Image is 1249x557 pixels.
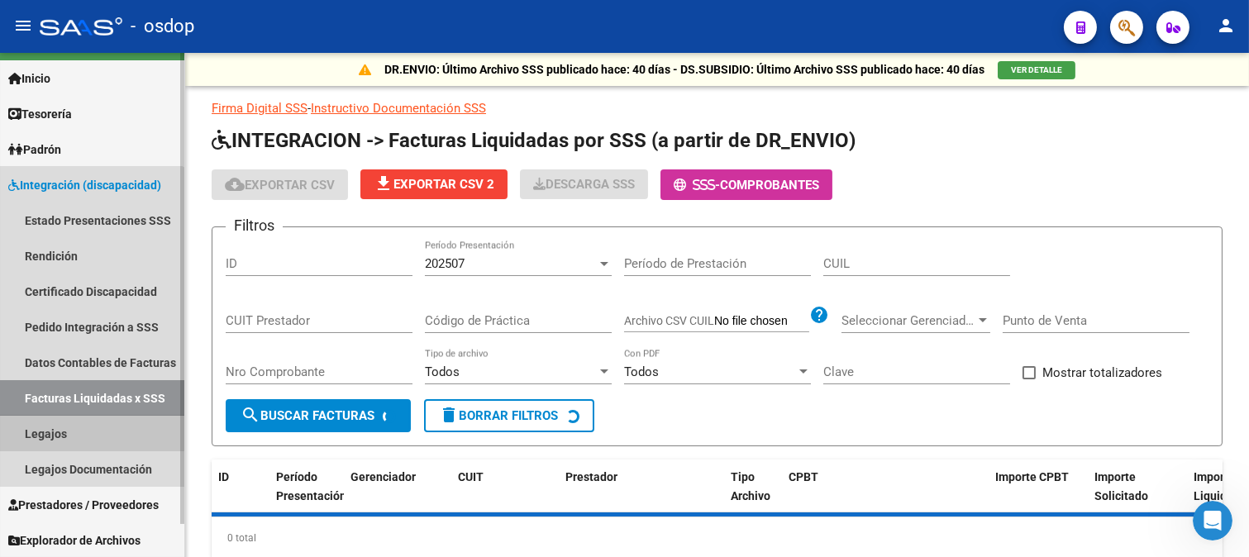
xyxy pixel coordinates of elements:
[624,364,659,379] span: Todos
[60,298,317,382] div: me podrán indicar si puedo bajar planillas de asistencia según carpeta de presentación de Mecanis...
[1011,65,1062,74] span: VER DETALLE
[47,9,74,36] div: Profile image for Ludmila
[998,61,1075,79] button: VER DETALLE
[565,470,617,483] span: Prestador
[1094,470,1148,502] span: Importe Solicitado
[520,169,648,200] app-download-masive: Descarga masiva de comprobantes (adjuntos)
[533,177,635,192] span: Descarga SSS
[73,307,304,372] div: me podrán indicar si puedo bajar planillas de asistencia según carpeta de presentación de Mecanis...
[344,459,451,532] datatable-header-cell: Gerenciador
[374,177,494,192] span: Exportar CSV 2
[731,470,770,502] span: Tipo Archivo
[451,459,559,532] datatable-header-cell: CUIT
[13,162,317,200] div: Ludmila dice…
[71,165,282,180] div: joined the conversation
[789,470,818,483] span: CPBT
[8,531,141,550] span: Explorador de Archivos
[714,314,809,329] input: Archivo CSV CUIL
[26,271,167,281] div: [PERSON_NAME] • Hace 8m
[226,214,283,237] h3: Filtros
[241,408,374,423] span: Buscar Facturas
[425,256,465,271] span: 202507
[674,178,720,193] span: -
[269,459,344,532] datatable-header-cell: Período Presentación
[384,60,984,79] p: DR.ENVIO: Último Archivo SSS publicado hace: 40 días - DS.SUBSIDIO: Último Archivo SSS publicado ...
[13,298,317,402] div: Claudio dice…
[350,470,416,483] span: Gerenciador
[724,459,782,532] datatable-header-cell: Tipo Archivo
[424,399,594,432] button: Borrar Filtros
[841,313,975,328] span: Seleccionar Gerenciador
[1042,363,1162,383] span: Mostrar totalizadores
[8,496,159,514] span: Prestadores / Proveedores
[1088,459,1187,532] datatable-header-cell: Importe Solicitado
[212,101,307,116] a: Firma Digital SSS
[26,210,258,259] div: Buenos dias, Muchas gracias por comunicarse con el soporte técnico de la plataforma
[439,408,558,423] span: Borrar Filtros
[52,431,65,444] button: Selector de emoji
[218,470,229,483] span: ID
[374,174,393,193] mat-icon: file_download
[1216,16,1236,36] mat-icon: person
[995,470,1069,483] span: Importe CPBT
[624,314,714,327] span: Archivo CSV CUIL
[559,459,724,532] datatable-header-cell: Prestador
[241,405,260,425] mat-icon: search
[13,112,317,162] div: Claudio dice…
[259,7,290,38] button: Inicio
[131,8,194,45] span: - osdop
[226,399,411,432] button: Buscar Facturas
[311,101,486,116] a: Instructivo Documentación SSS
[212,99,1223,117] p: -
[1194,470,1247,502] span: Importe Liquidado
[8,140,61,159] span: Padrón
[8,105,72,123] span: Tesorería
[425,364,460,379] span: Todos
[212,459,269,532] datatable-header-cell: ID
[225,174,245,194] mat-icon: cloud_download
[290,7,320,36] div: Cerrar
[13,200,271,269] div: Buenos dias, Muchas gracias por comunicarse con el soporte técnico de la plataforma[PERSON_NAME] ...
[1193,501,1232,540] iframe: Intercom live chat
[520,169,648,199] button: Descarga SSS
[71,167,164,179] b: [PERSON_NAME]
[79,431,92,444] button: Selector de gif
[809,305,829,325] mat-icon: help
[80,21,113,37] p: Activo
[14,396,317,424] textarea: Escribe un mensaje...
[225,178,335,193] span: Exportar CSV
[80,8,188,21] h1: [PERSON_NAME]
[50,164,66,181] div: Profile image for Ludmila
[458,470,484,483] span: CUIT
[193,122,304,139] div: hola, ¿cómo están?
[26,431,39,444] button: Adjuntar un archivo
[284,424,310,450] button: Enviar un mensaje…
[989,459,1088,532] datatable-header-cell: Importe CPBT
[360,169,508,199] button: Exportar CSV 2
[212,169,348,200] button: Exportar CSV
[782,459,989,532] datatable-header-cell: CPBT
[105,431,118,444] button: Start recording
[212,129,856,152] span: INTEGRACION -> Facturas Liquidadas por SSS (a partir de DR_ENVIO)
[276,470,346,502] span: Período Presentación
[13,200,317,298] div: Ludmila dice…
[720,178,819,193] span: Comprobantes
[13,16,33,36] mat-icon: menu
[179,112,317,149] div: hola, ¿cómo están?
[439,405,459,425] mat-icon: delete
[11,7,42,38] button: go back
[8,69,50,88] span: Inicio
[660,169,832,200] button: -Comprobantes
[8,176,161,194] span: Integración (discapacidad)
